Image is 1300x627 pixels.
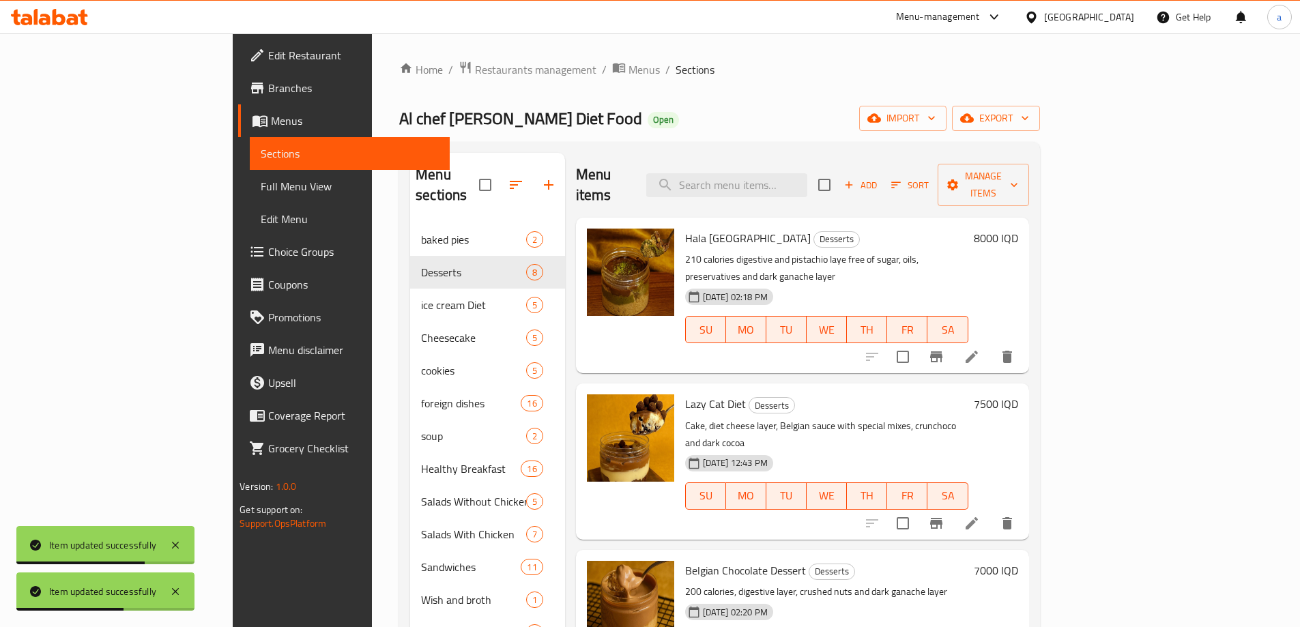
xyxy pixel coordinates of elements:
[974,561,1018,580] h6: 7000 IQD
[527,364,543,377] span: 5
[238,268,450,301] a: Coupons
[697,456,773,469] span: [DATE] 12:43 PM
[927,482,968,510] button: SA
[526,592,543,608] div: items
[527,233,543,246] span: 2
[949,168,1018,202] span: Manage items
[268,276,439,293] span: Coupons
[587,229,674,316] img: Hala Dubai
[271,113,439,129] span: Menus
[268,309,439,325] span: Promotions
[527,332,543,345] span: 5
[772,486,801,506] span: TU
[665,61,670,78] li: /
[261,145,439,162] span: Sections
[410,256,565,289] div: Desserts8
[268,244,439,260] span: Choice Groups
[933,486,962,506] span: SA
[587,394,674,482] img: Lazy Cat Diet
[920,340,953,373] button: Branch-specific-item
[421,362,525,379] span: cookies
[421,461,521,477] span: Healthy Breakfast
[532,169,565,201] button: Add section
[1277,10,1282,25] span: a
[896,9,980,25] div: Menu-management
[646,173,807,197] input: search
[697,606,773,619] span: [DATE] 02:20 PM
[421,395,521,411] div: foreign dishes
[685,418,968,452] p: Cake, diet cheese layer, Belgian sauce with special mixes, crunchoco and dark cocoa
[238,366,450,399] a: Upsell
[927,316,968,343] button: SA
[240,478,273,495] span: Version:
[685,482,726,510] button: SU
[952,106,1040,131] button: export
[812,486,841,506] span: WE
[421,592,525,608] span: Wish and broth
[847,316,887,343] button: TH
[459,61,596,78] a: Restaurants management
[421,297,525,313] span: ice cream Diet
[685,316,726,343] button: SU
[238,235,450,268] a: Choice Groups
[602,61,607,78] li: /
[399,103,642,134] span: Al chef [PERSON_NAME] Diet Food
[809,564,855,580] div: Desserts
[526,231,543,248] div: items
[421,330,525,346] span: Cheesecake
[261,211,439,227] span: Edit Menu
[268,80,439,96] span: Branches
[648,112,679,128] div: Open
[399,61,1040,78] nav: breadcrumb
[421,231,525,248] span: baked pies
[268,440,439,456] span: Grocery Checklist
[410,452,565,485] div: Healthy Breakfast16
[812,320,841,340] span: WE
[521,559,543,575] div: items
[852,320,882,340] span: TH
[839,175,882,196] span: Add item
[410,518,565,551] div: Salads With Chicken7
[810,171,839,199] span: Select section
[964,349,980,365] a: Edit menu item
[421,428,525,444] span: soup
[991,507,1024,540] button: delete
[421,493,525,510] span: Salads Without Chicken
[421,526,525,542] span: Salads With Chicken
[685,560,806,581] span: Belgian Chocolate Dessert
[521,461,543,477] div: items
[772,320,801,340] span: TU
[974,229,1018,248] h6: 8000 IQD
[963,110,1029,127] span: export
[238,39,450,72] a: Edit Restaurant
[526,362,543,379] div: items
[475,61,596,78] span: Restaurants management
[814,231,859,247] span: Desserts
[526,330,543,346] div: items
[887,482,927,510] button: FR
[974,394,1018,413] h6: 7500 IQD
[421,559,521,575] div: Sandwiches
[732,486,761,506] span: MO
[648,114,679,126] span: Open
[268,407,439,424] span: Coverage Report
[521,395,543,411] div: items
[240,501,302,519] span: Get support on:
[676,61,714,78] span: Sections
[238,104,450,137] a: Menus
[250,203,450,235] a: Edit Menu
[500,169,532,201] span: Sort sections
[726,316,766,343] button: MO
[842,177,879,193] span: Add
[839,175,882,196] button: Add
[526,493,543,510] div: items
[410,583,565,616] div: Wish and broth1
[276,478,297,495] span: 1.0.0
[421,264,525,280] div: Desserts
[527,430,543,443] span: 2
